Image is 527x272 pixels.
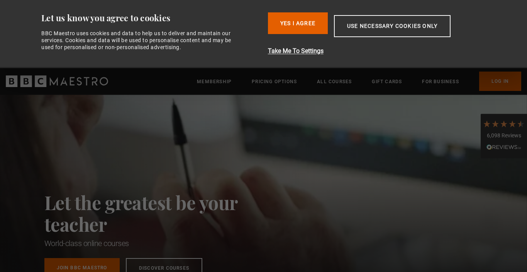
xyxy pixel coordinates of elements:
[252,78,297,86] a: Pricing Options
[481,114,527,159] div: 6,098 ReviewsRead All Reviews
[6,75,108,87] svg: BBC Maestro
[41,30,240,51] div: BBC Maestro uses cookies and data to help us to deliver and maintain our services. Cookies and da...
[317,78,352,86] a: All Courses
[479,72,521,91] a: Log In
[422,78,459,86] a: For business
[372,78,402,86] a: Gift Cards
[268,12,328,34] button: Yes I Agree
[44,192,272,235] h2: Let the greatest be your teacher
[483,132,525,140] div: 6,098 Reviews
[268,46,491,56] button: Take Me To Settings
[41,12,262,24] div: Let us know you agree to cookies
[483,120,525,128] div: 4.7 Stars
[197,72,521,91] nav: Primary
[483,143,525,152] div: Read All Reviews
[334,15,451,37] button: Use necessary cookies only
[486,144,521,150] img: REVIEWS.io
[44,238,272,249] h1: World-class online courses
[197,78,232,86] a: Membership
